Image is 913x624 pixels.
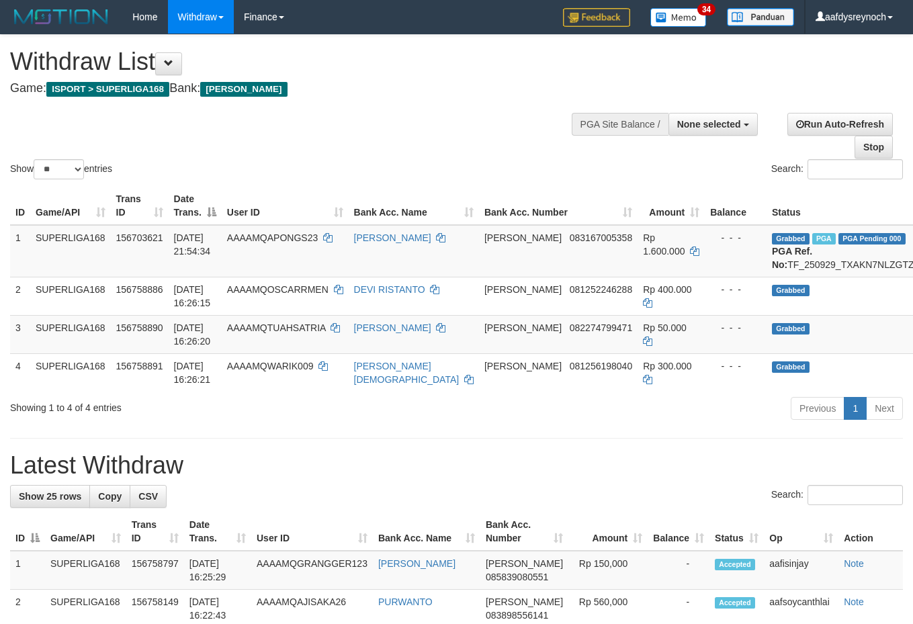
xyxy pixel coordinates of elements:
span: [PERSON_NAME] [484,361,562,371]
button: None selected [668,113,758,136]
span: Accepted [715,559,755,570]
span: Copy 082274799471 to clipboard [570,322,632,333]
span: Accepted [715,597,755,609]
span: Grabbed [772,361,810,373]
td: SUPERLIGA168 [45,551,126,590]
th: Balance: activate to sort column ascending [648,512,709,551]
span: Rp 400.000 [643,284,691,295]
img: MOTION_logo.png [10,7,112,27]
a: Note [844,596,864,607]
th: Op: activate to sort column ascending [764,512,838,551]
a: PURWANTO [378,596,433,607]
th: ID [10,187,30,225]
span: Copy 081252246288 to clipboard [570,284,632,295]
span: [DATE] 16:26:15 [174,284,211,308]
span: ISPORT > SUPERLIGA168 [46,82,169,97]
div: Showing 1 to 4 of 4 entries [10,396,370,414]
th: Date Trans.: activate to sort column ascending [184,512,251,551]
th: ID: activate to sort column descending [10,512,45,551]
span: Rp 50.000 [643,322,687,333]
span: 156758890 [116,322,163,333]
div: - - - [710,231,761,244]
a: Previous [791,397,844,420]
th: Action [838,512,903,551]
span: Rp 1.600.000 [643,232,685,257]
td: 156758797 [126,551,184,590]
span: AAAAMQWARIK009 [227,361,314,371]
span: Copy 083167005358 to clipboard [570,232,632,243]
span: PGA Pending [838,233,906,244]
td: 2 [10,277,30,315]
a: [PERSON_NAME] [354,322,431,333]
span: CSV [138,491,158,502]
td: SUPERLIGA168 [30,277,111,315]
span: Show 25 rows [19,491,81,502]
th: Status: activate to sort column ascending [709,512,764,551]
label: Search: [771,159,903,179]
td: SUPERLIGA168 [30,225,111,277]
th: Game/API: activate to sort column ascending [45,512,126,551]
a: Run Auto-Refresh [787,113,893,136]
span: Copy 083898556141 to clipboard [486,610,548,621]
span: [PERSON_NAME] [486,558,563,569]
th: Trans ID: activate to sort column ascending [111,187,169,225]
span: 156758891 [116,361,163,371]
label: Show entries [10,159,112,179]
span: 156703621 [116,232,163,243]
img: Button%20Memo.svg [650,8,707,27]
span: [PERSON_NAME] [486,596,563,607]
th: Bank Acc. Number: activate to sort column ascending [479,187,638,225]
th: Bank Acc. Name: activate to sort column ascending [349,187,479,225]
span: Copy 085839080551 to clipboard [486,572,548,582]
td: 1 [10,225,30,277]
img: panduan.png [727,8,794,26]
a: 1 [844,397,867,420]
span: [DATE] 21:54:34 [174,232,211,257]
span: AAAAMQOSCARRMEN [227,284,329,295]
span: 156758886 [116,284,163,295]
td: Rp 150,000 [568,551,648,590]
a: DEVI RISTANTO [354,284,425,295]
label: Search: [771,485,903,505]
th: Bank Acc. Number: activate to sort column ascending [480,512,568,551]
select: Showentries [34,159,84,179]
input: Search: [808,159,903,179]
img: Feedback.jpg [563,8,630,27]
span: Grabbed [772,285,810,296]
span: None selected [677,119,741,130]
div: PGA Site Balance / [572,113,668,136]
div: - - - [710,283,761,296]
th: User ID: activate to sort column ascending [222,187,349,225]
td: SUPERLIGA168 [30,353,111,392]
th: User ID: activate to sort column ascending [251,512,373,551]
h1: Withdraw List [10,48,595,75]
b: PGA Ref. No: [772,246,812,270]
span: [PERSON_NAME] [484,232,562,243]
th: Amount: activate to sort column ascending [638,187,705,225]
a: Stop [855,136,893,159]
span: AAAAMQTUAHSATRIA [227,322,326,333]
a: Copy [89,485,130,508]
th: Trans ID: activate to sort column ascending [126,512,184,551]
span: Grabbed [772,233,810,244]
span: Rp 300.000 [643,361,691,371]
span: Marked by aafchhiseyha [812,233,836,244]
th: Amount: activate to sort column ascending [568,512,648,551]
a: Note [844,558,864,569]
a: [PERSON_NAME] [354,232,431,243]
span: [PERSON_NAME] [200,82,287,97]
td: 4 [10,353,30,392]
a: [PERSON_NAME] [378,558,455,569]
input: Search: [808,485,903,505]
h4: Game: Bank: [10,82,595,95]
div: - - - [710,359,761,373]
td: 1 [10,551,45,590]
td: AAAAMQGRANGGER123 [251,551,373,590]
a: Show 25 rows [10,485,90,508]
div: - - - [710,321,761,335]
span: 34 [697,3,715,15]
h1: Latest Withdraw [10,452,903,479]
td: 3 [10,315,30,353]
a: CSV [130,485,167,508]
span: Grabbed [772,323,810,335]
